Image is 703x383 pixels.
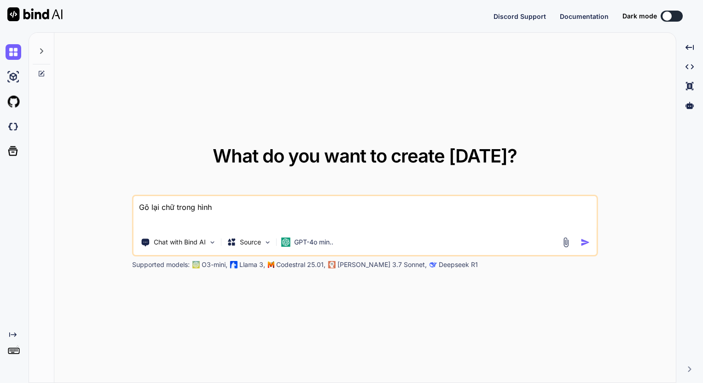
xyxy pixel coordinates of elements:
img: chat [6,44,21,60]
img: Bind AI [7,7,63,21]
span: What do you want to create [DATE]? [213,145,517,167]
img: Pick Models [264,238,272,246]
span: Documentation [560,12,609,20]
img: Mistral-AI [268,261,274,268]
img: attachment [561,237,571,248]
img: darkCloudIdeIcon [6,119,21,134]
p: Deepseek R1 [439,260,478,269]
img: Llama2 [230,261,238,268]
p: Source [240,238,261,247]
img: Pick Tools [209,238,216,246]
span: Discord Support [494,12,546,20]
button: Discord Support [494,12,546,21]
p: O3-mini, [202,260,227,269]
p: Llama 3, [239,260,265,269]
img: GPT-4 [192,261,200,268]
p: Chat with Bind AI [154,238,206,247]
p: GPT-4o min.. [294,238,333,247]
img: claude [328,261,336,268]
img: claude [430,261,437,268]
textarea: Gõ lại chữ trong hình [134,196,597,230]
span: Dark mode [622,12,657,21]
button: Documentation [560,12,609,21]
img: icon [581,238,590,247]
img: githubLight [6,94,21,110]
p: Codestral 25.01, [276,260,325,269]
p: Supported models: [132,260,190,269]
img: GPT-4o mini [281,238,290,247]
p: [PERSON_NAME] 3.7 Sonnet, [337,260,427,269]
img: ai-studio [6,69,21,85]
